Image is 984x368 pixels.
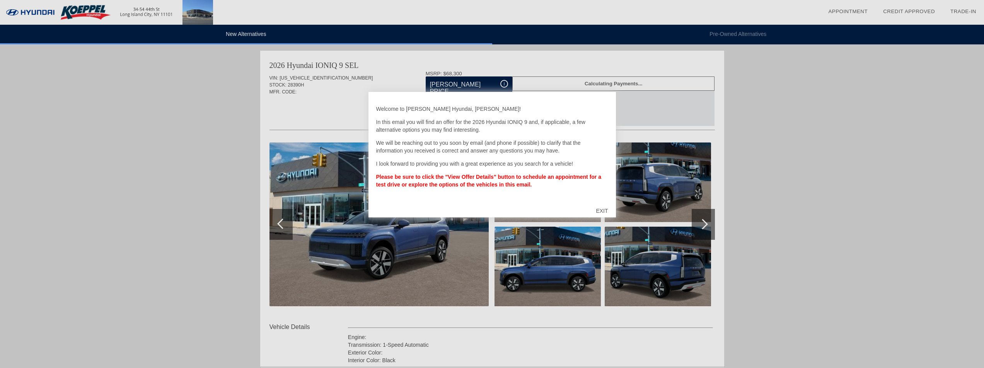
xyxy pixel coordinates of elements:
p: Welcome to [PERSON_NAME] Hyundai, [PERSON_NAME]! [376,105,608,113]
div: EXIT [588,199,616,222]
strong: Please be sure to click the "View Offer Details" button to schedule an appointment for a test dri... [376,174,601,188]
a: Appointment [828,8,868,14]
a: Credit Approved [883,8,935,14]
p: I look forward to providing you with a great experience as you search for a vehicle! [376,160,608,168]
p: We will be reaching out to you soon by email (and phone if possible) to clarify that the informat... [376,139,608,154]
a: Trade-In [950,8,976,14]
p: In this email you will find an offer for the 2026 Hyundai IONIQ 9 and, if applicable, a few alter... [376,118,608,134]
